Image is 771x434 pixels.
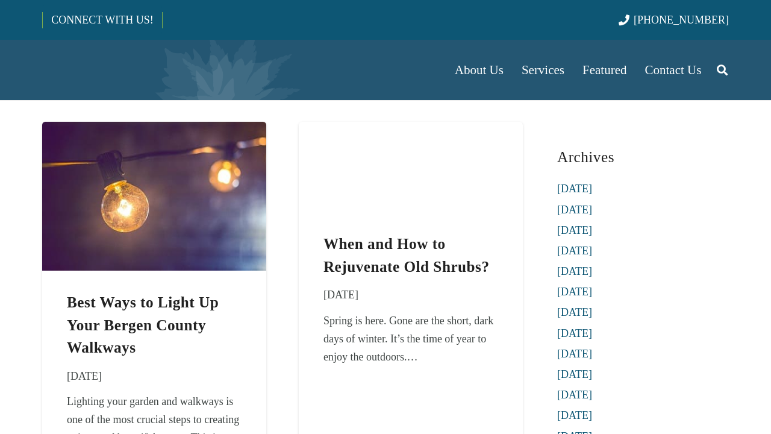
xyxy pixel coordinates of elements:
time: 17 May 2019 at 01:53:44 America/New_York [67,367,102,385]
span: About Us [455,63,504,77]
a: [DATE] [557,389,592,401]
a: CONNECT WITH US! [43,5,161,34]
a: [DATE] [557,183,592,195]
a: When and How to Rejuvenate Old Shrubs? [323,236,490,275]
div: Spring is here. Gone are the short, dark days of winter. It’s the time of year to enjoy the outdo... [323,312,498,366]
img: String lights illuminating a garden walkway, enhancing outdoor ambiance and landscape design. [42,122,266,271]
a: Services [513,40,573,100]
span: Contact Us [645,63,702,77]
a: [DATE] [557,245,592,257]
time: 2 May 2019 at 02:52:38 America/New_York [323,286,358,304]
a: About Us [446,40,513,100]
a: Best Ways to Light Up Your Bergen County Walkways [42,125,266,137]
a: [DATE] [557,224,592,236]
a: [DATE] [557,204,592,216]
a: [DATE] [557,368,592,380]
a: [DATE] [557,409,592,421]
a: [DATE] [557,348,592,360]
a: Borst-Logo [42,46,242,94]
a: Best Ways to Light Up Your Bergen County Walkways [67,294,219,356]
a: [DATE] [557,306,592,318]
a: Contact Us [636,40,711,100]
span: [PHONE_NUMBER] [634,14,729,26]
h3: Archives [557,143,729,171]
a: [DATE] [557,265,592,277]
a: When and How to Rejuvenate Old Shrubs? [299,125,523,137]
span: Services [522,63,564,77]
a: [DATE] [557,286,592,298]
a: [DATE] [557,327,592,339]
a: Featured [573,40,635,100]
a: Search [710,55,734,85]
a: [PHONE_NUMBER] [619,14,729,26]
span: Featured [582,63,626,77]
